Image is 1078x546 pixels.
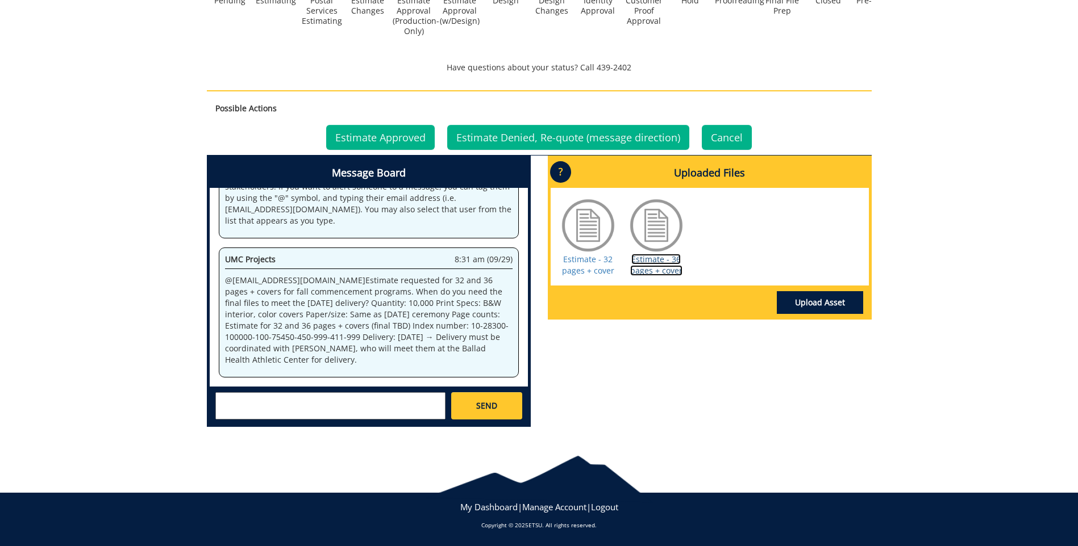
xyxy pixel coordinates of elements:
a: My Dashboard [460,501,518,513]
span: 8:31 am (09/29) [455,254,513,265]
textarea: messageToSend [215,392,446,419]
p: Welcome to the Project Messenger. All messages will appear to all stakeholders. If you want to al... [225,170,513,226]
span: UMC Projects [225,254,276,264]
a: Estimate - 32 pages + cover [562,254,614,276]
p: Have questions about your status? Call 439-2402 [207,62,872,73]
p: @ [EMAIL_ADDRESS][DOMAIN_NAME] Estimate requested for 32 and 36 pages + covers for fall commencem... [225,275,513,366]
a: Manage Account [522,501,586,513]
strong: Possible Actions [215,103,277,114]
a: ETSU [528,521,542,529]
h4: Message Board [210,158,528,188]
span: SEND [476,400,497,411]
a: Estimate - 36 pages + cover [630,254,682,276]
a: Upload Asset [777,291,863,314]
a: Estimate Approved [326,125,435,150]
a: SEND [451,392,522,419]
a: Cancel [702,125,752,150]
a: Logout [591,501,618,513]
h4: Uploaded Files [551,158,869,188]
a: Estimate Denied, Re-quote (message direction) [447,125,689,150]
p: ? [550,161,571,183]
